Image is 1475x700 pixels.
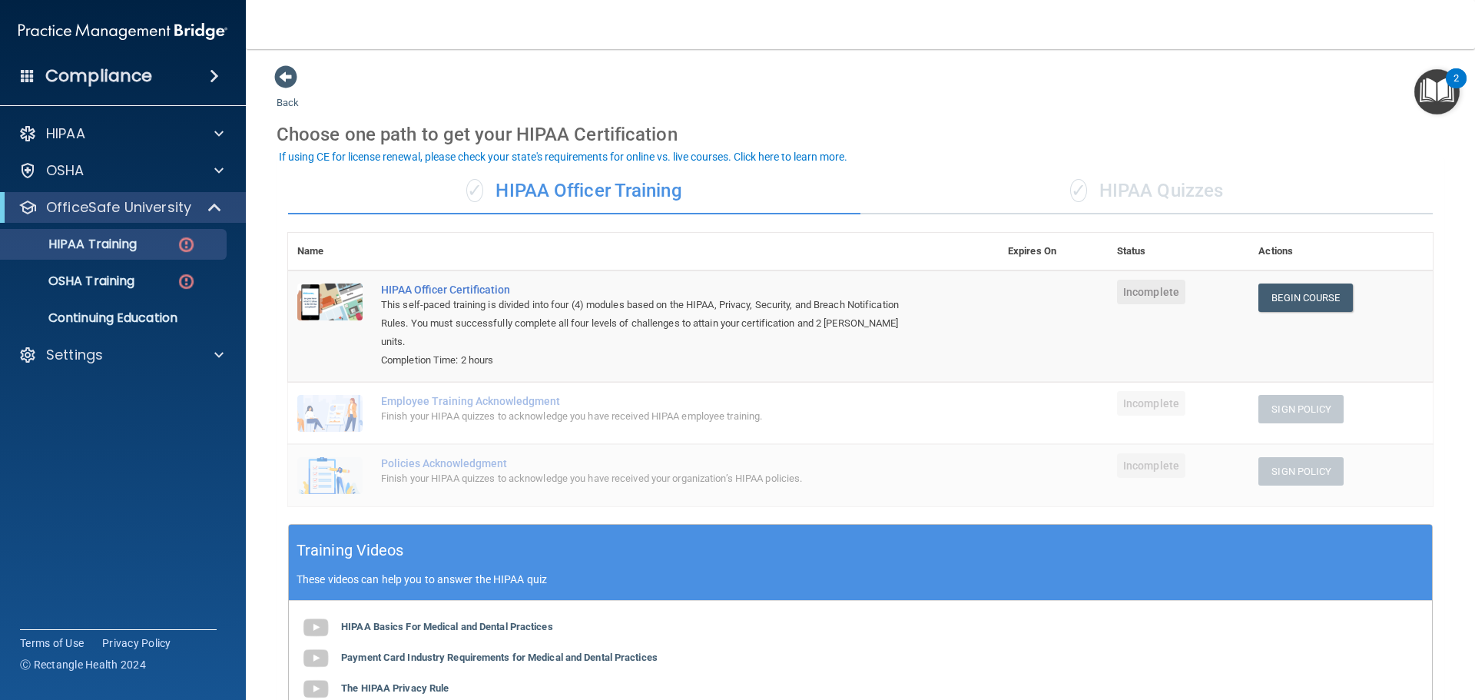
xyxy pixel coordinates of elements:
[10,310,220,326] p: Continuing Education
[1258,284,1352,312] a: Begin Course
[279,151,847,162] div: If using CE for license renewal, please check your state's requirements for online vs. live cours...
[1070,179,1087,202] span: ✓
[1117,453,1185,478] span: Incomplete
[18,16,227,47] img: PMB logo
[381,395,922,407] div: Employee Training Acknowledgment
[381,407,922,426] div: Finish your HIPAA quizzes to acknowledge you have received HIPAA employee training.
[277,112,1444,157] div: Choose one path to get your HIPAA Certification
[46,161,85,180] p: OSHA
[300,643,331,674] img: gray_youtube_icon.38fcd6cc.png
[277,149,850,164] button: If using CE for license renewal, please check your state's requirements for online vs. live cours...
[20,635,84,651] a: Terms of Use
[177,235,196,254] img: danger-circle.6113f641.png
[1108,233,1249,270] th: Status
[1258,457,1344,486] button: Sign Policy
[341,652,658,663] b: Payment Card Industry Requirements for Medical and Dental Practices
[46,198,191,217] p: OfficeSafe University
[341,682,449,694] b: The HIPAA Privacy Rule
[288,168,860,214] div: HIPAA Officer Training
[10,274,134,289] p: OSHA Training
[381,457,922,469] div: Policies Acknowledgment
[1258,395,1344,423] button: Sign Policy
[1414,69,1460,114] button: Open Resource Center, 2 new notifications
[1249,233,1433,270] th: Actions
[20,657,146,672] span: Ⓒ Rectangle Health 2024
[177,272,196,291] img: danger-circle.6113f641.png
[46,124,85,143] p: HIPAA
[102,635,171,651] a: Privacy Policy
[18,161,224,180] a: OSHA
[381,469,922,488] div: Finish your HIPAA quizzes to acknowledge you have received your organization’s HIPAA policies.
[381,296,922,351] div: This self-paced training is divided into four (4) modules based on the HIPAA, Privacy, Security, ...
[18,346,224,364] a: Settings
[381,284,922,296] a: HIPAA Officer Certification
[860,168,1433,214] div: HIPAA Quizzes
[277,78,299,108] a: Back
[1117,391,1185,416] span: Incomplete
[1117,280,1185,304] span: Incomplete
[999,233,1108,270] th: Expires On
[18,124,224,143] a: HIPAA
[46,346,103,364] p: Settings
[288,233,372,270] th: Name
[300,612,331,643] img: gray_youtube_icon.38fcd6cc.png
[297,537,404,564] h5: Training Videos
[381,351,922,370] div: Completion Time: 2 hours
[1453,78,1459,98] div: 2
[45,65,152,87] h4: Compliance
[341,621,553,632] b: HIPAA Basics For Medical and Dental Practices
[18,198,223,217] a: OfficeSafe University
[10,237,137,252] p: HIPAA Training
[466,179,483,202] span: ✓
[297,573,1424,586] p: These videos can help you to answer the HIPAA quiz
